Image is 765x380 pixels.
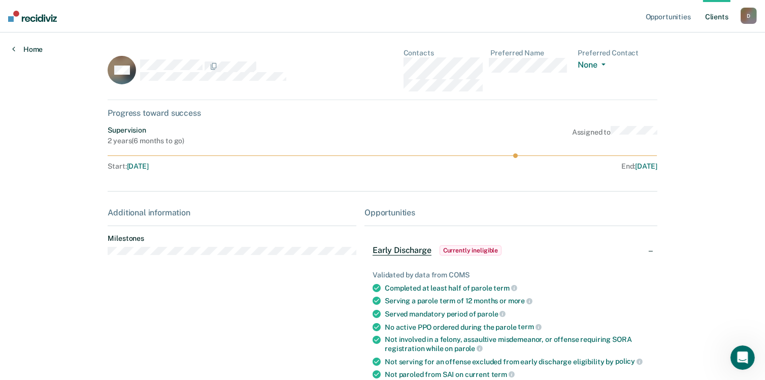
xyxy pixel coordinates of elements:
div: End : [387,162,657,171]
span: term [491,370,515,378]
div: Start : [108,162,383,171]
dt: Contacts [404,49,483,57]
span: term [493,284,517,292]
div: Additional information [108,208,356,217]
img: Recidiviz [8,11,57,22]
a: Home [12,45,43,54]
div: Not involved in a felony, assaultive misdemeanor, or offense requiring SORA registration while on [385,335,649,353]
div: 2 years ( 6 months to go ) [108,137,184,145]
span: policy [615,357,643,365]
dt: Preferred Contact [578,49,657,57]
div: Opportunities [364,208,657,217]
button: None [578,60,610,72]
span: Currently ineligible [440,245,502,256]
div: Completed at least half of parole [385,283,649,293]
iframe: Intercom live chat [730,345,755,370]
div: Supervision [108,126,184,135]
span: term [518,323,542,331]
dt: Preferred Name [491,49,570,57]
div: Not serving for an offense excluded from early discharge eligibility by [385,357,649,366]
span: [DATE] [127,162,149,170]
div: Validated by data from COMS [373,271,649,279]
div: Serving a parole term of 12 months or [385,296,649,305]
dt: Milestones [108,234,356,243]
span: more [508,297,533,305]
div: Not paroled from SAI on current [385,370,649,379]
span: [DATE] [635,162,657,170]
div: Assigned to [572,126,657,145]
div: Progress toward success [108,108,657,118]
div: Early DischargeCurrently ineligible [364,234,657,267]
div: No active PPO ordered during the parole [385,323,649,332]
div: Served mandatory period of [385,309,649,319]
span: parole [477,310,506,318]
button: D [741,8,757,24]
span: Early Discharge [373,245,431,256]
span: parole [454,344,483,353]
